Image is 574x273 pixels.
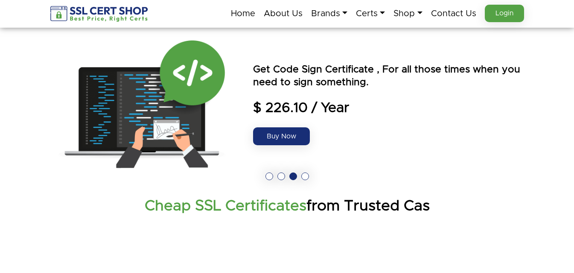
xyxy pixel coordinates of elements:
[431,5,476,23] a: Contact Us
[50,40,234,168] img: Code Signing Certificate
[311,5,347,23] a: Brands
[50,6,149,22] img: sslcertshop-logo
[393,5,422,23] a: Shop
[253,100,524,117] span: $ 226.10 / Year
[356,5,385,23] a: Certs
[253,127,310,145] a: Buy Now
[253,63,524,89] p: Get Code Sign Certificate , For all those times when you need to sign something.
[264,5,303,23] a: About Us
[485,5,524,22] a: Login
[145,198,306,213] strong: Cheap SSL Certificates
[231,5,255,23] a: Home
